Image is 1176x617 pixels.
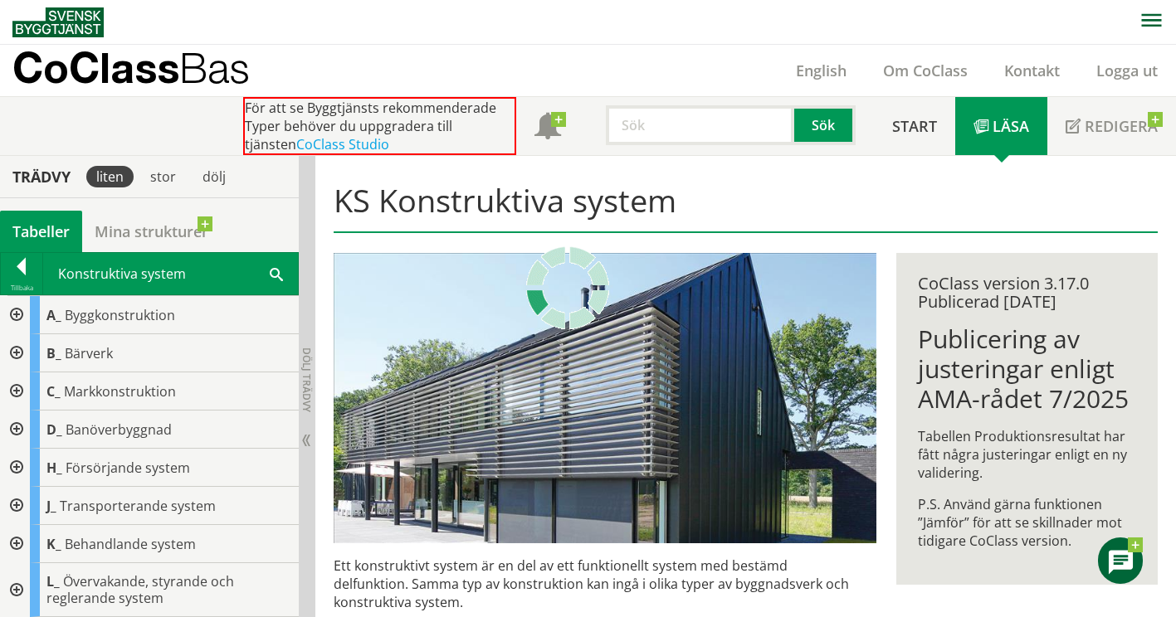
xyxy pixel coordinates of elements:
[955,97,1047,155] a: Läsa
[12,7,104,37] img: Svensk Byggtjänst
[46,382,61,401] span: C_
[918,324,1135,414] h1: Publicering av justeringar enligt AMA-rådet 7/2025
[334,556,876,611] p: Ett konstruktivt system är en del av ett funktionellt system med bestämd delfunktion. Samma typ a...
[46,572,234,607] span: Övervakande, styrande och reglerande system
[46,344,61,362] span: B_
[778,61,865,80] a: English
[65,535,196,553] span: Behandlande system
[179,43,250,92] span: Bas
[60,497,216,515] span: Transporterande system
[243,97,516,155] div: För att se Byggtjänsts rekommenderade Typer behöver du uppgradera till tjänsten
[12,58,250,77] p: CoClass
[46,535,61,553] span: K_
[66,420,172,439] span: Banöverbyggnad
[794,105,856,145] button: Sök
[993,116,1029,136] span: Läsa
[918,427,1135,482] p: Tabellen Produktionsresultat har fått några justeringar enligt en ny validering.
[46,420,62,439] span: D_
[3,168,80,186] div: Trädvy
[46,306,61,324] span: A_
[46,497,56,515] span: J_
[1078,61,1176,80] a: Logga ut
[918,495,1135,550] p: P.S. Använd gärna funktionen ”Jämför” för att se skillnader mot tidigare CoClass version.
[66,459,190,477] span: Försörjande system
[65,344,113,362] span: Bärverk
[86,166,134,187] div: liten
[270,265,283,282] span: Sök i tabellen
[12,45,285,96] a: CoClassBas
[526,246,609,329] img: Laddar
[874,97,955,155] a: Start
[82,211,221,252] a: Mina strukturer
[46,459,62,477] span: H_
[1085,116,1158,136] span: Redigera
[64,382,176,401] span: Markkonstruktion
[865,61,986,80] a: Om CoClass
[65,306,175,324] span: Byggkonstruktion
[300,347,314,412] span: Dölj trädvy
[1047,97,1176,155] a: Redigera
[140,166,186,187] div: stor
[986,61,1078,80] a: Kontakt
[918,274,1135,311] div: CoClass version 3.17.0 Publicerad [DATE]
[193,166,236,187] div: dölj
[606,105,794,145] input: Sök
[296,135,389,153] a: CoClass Studio
[1,281,42,294] div: Tillbaka
[334,253,876,543] img: structural-solar-shading.jpg
[46,572,60,590] span: L_
[892,116,937,136] span: Start
[334,182,1157,233] h1: KS Konstruktiva system
[43,253,298,294] div: Konstruktiva system
[534,114,561,141] span: Notifikationer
